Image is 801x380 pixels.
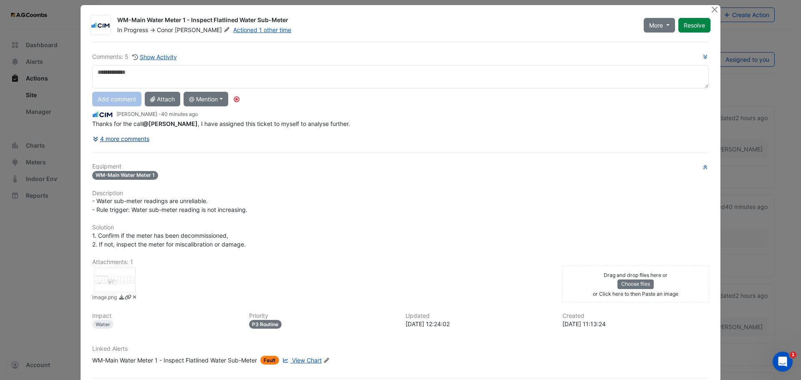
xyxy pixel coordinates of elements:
a: View Chart [281,356,322,365]
span: -> [150,26,155,33]
div: Tooltip anchor [233,96,240,103]
a: Actioned 1 other time [233,26,291,33]
small: [PERSON_NAME] - [116,111,198,118]
button: More [644,18,675,33]
div: WM-Main Water Meter 1 - Inspect Flatlined Water Sub-Meter [117,16,634,26]
span: View Chart [292,357,322,364]
fa-icon: Edit Linked Alerts [323,357,330,364]
span: 1 [790,352,796,358]
span: In Progress [117,26,148,33]
h6: Solution [92,224,709,231]
small: or Click here to then Paste an image [593,291,678,297]
h6: Equipment [92,163,709,170]
a: Delete [131,294,138,302]
button: Attach [145,92,180,106]
img: CIM [92,110,113,119]
div: Water [92,320,113,329]
iframe: Intercom live chat [773,352,793,372]
span: More [649,21,663,30]
button: Resolve [678,18,710,33]
button: 4 more comments [92,131,150,146]
div: [DATE] 12:24:02 [406,320,552,328]
span: Conor [157,26,173,33]
h6: Impact [92,312,239,320]
span: [PERSON_NAME] [175,26,232,34]
div: [DATE] 11:13:24 [562,320,709,328]
button: Show Activity [132,52,177,62]
small: image.png [92,294,117,302]
h6: Attachments: 1 [92,259,709,266]
span: 2025-08-25 12:24:02 [161,111,198,117]
a: Download [118,294,125,302]
button: Close [710,5,719,14]
span: Fault [260,356,279,365]
small: Drag and drop files here or [604,272,667,278]
span: - Water sub-meter readings are unreliable. - Rule trigger: Water sub-meter reading is not increas... [92,197,247,213]
span: 1. Confirm if the meter has been decommissioned, 2. If not, inspect the meter for miscalibration ... [92,232,246,248]
div: WM-Main Water Meter 1 - Inspect Flatlined Water Sub-Meter [92,356,257,365]
h6: Description [92,190,709,197]
span: Thanks for the call , I have assigned this ticket to myself to analyse further. [92,120,350,127]
h6: Updated [406,312,552,320]
div: Comments: 5 [92,52,177,62]
button: Choose files [617,279,654,289]
img: CIM [91,21,110,30]
span: claudio.campos@se.com [Schneider Electric] [143,120,198,127]
span: WM-Main Water Meter 1 [92,171,158,180]
div: P3 Routine [249,320,282,329]
a: Copy link to clipboard [125,294,131,302]
h6: Priority [249,312,396,320]
button: @ Mention [184,92,228,106]
h6: Created [562,312,709,320]
h6: Linked Alerts [92,345,709,352]
div: image.png [94,267,136,292]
